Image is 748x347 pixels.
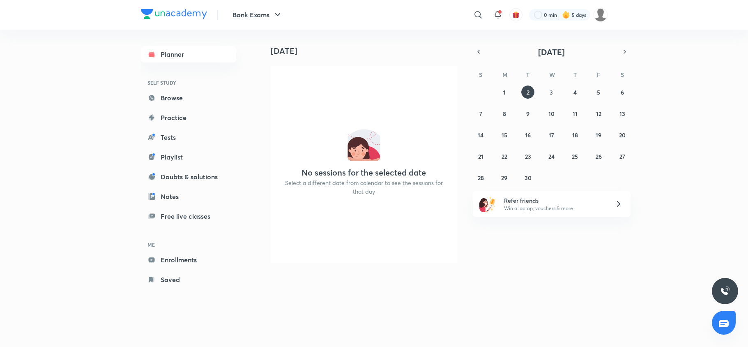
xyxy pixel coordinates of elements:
[568,86,582,99] button: September 4, 2025
[474,150,487,163] button: September 21, 2025
[502,153,507,160] abbr: September 22, 2025
[548,153,555,160] abbr: September 24, 2025
[616,107,629,120] button: September 13, 2025
[503,88,506,96] abbr: September 1, 2025
[594,8,608,22] img: rohit
[621,88,624,96] abbr: September 6, 2025
[525,131,531,139] abbr: September 16, 2025
[521,128,534,141] button: September 16, 2025
[526,110,529,118] abbr: September 9, 2025
[521,107,534,120] button: September 9, 2025
[596,131,601,139] abbr: September 19, 2025
[521,150,534,163] button: September 23, 2025
[141,169,236,185] a: Doubts & solutions
[504,196,605,205] h6: Refer friends
[484,46,619,58] button: [DATE]
[521,86,534,99] button: September 2, 2025
[498,128,511,141] button: September 15, 2025
[521,171,534,184] button: September 30, 2025
[562,11,570,19] img: streak
[573,71,577,79] abbr: Thursday
[474,171,487,184] button: September 28, 2025
[498,150,511,163] button: September 22, 2025
[478,153,483,160] abbr: September 21, 2025
[720,286,730,296] img: ttu
[502,131,507,139] abbr: September 15, 2025
[504,205,605,212] p: Win a laptop, vouchers & more
[572,131,578,139] abbr: September 18, 2025
[573,88,577,96] abbr: September 4, 2025
[474,107,487,120] button: September 7, 2025
[141,9,207,21] a: Company Logo
[479,71,482,79] abbr: Sunday
[568,107,582,120] button: September 11, 2025
[592,107,605,120] button: September 12, 2025
[509,8,522,21] button: avatar
[141,90,236,106] a: Browse
[141,129,236,146] a: Tests
[592,128,605,141] button: September 19, 2025
[479,110,482,118] abbr: September 7, 2025
[549,131,554,139] abbr: September 17, 2025
[141,46,236,62] a: Planner
[525,174,532,182] abbr: September 30, 2025
[545,107,558,120] button: September 10, 2025
[550,88,553,96] abbr: September 3, 2025
[596,110,601,118] abbr: September 12, 2025
[141,271,236,288] a: Saved
[596,153,602,160] abbr: September 26, 2025
[619,110,625,118] abbr: September 13, 2025
[141,9,207,19] img: Company Logo
[478,131,483,139] abbr: September 14, 2025
[526,71,529,79] abbr: Tuesday
[621,71,624,79] abbr: Saturday
[548,110,555,118] abbr: September 10, 2025
[616,150,629,163] button: September 27, 2025
[141,149,236,165] a: Playlist
[479,196,496,212] img: referral
[474,128,487,141] button: September 14, 2025
[568,128,582,141] button: September 18, 2025
[478,174,484,182] abbr: September 28, 2025
[271,46,464,56] h4: [DATE]
[141,238,236,252] h6: ME
[503,110,506,118] abbr: September 8, 2025
[281,178,447,196] p: Select a different date from calendar to see the sessions for that day
[597,71,600,79] abbr: Friday
[619,131,626,139] abbr: September 20, 2025
[597,88,600,96] abbr: September 5, 2025
[527,88,529,96] abbr: September 2, 2025
[592,150,605,163] button: September 26, 2025
[592,86,605,99] button: September 5, 2025
[498,86,511,99] button: September 1, 2025
[498,107,511,120] button: September 8, 2025
[616,86,629,99] button: September 6, 2025
[572,153,578,160] abbr: September 25, 2025
[501,174,507,182] abbr: September 29, 2025
[302,168,426,178] h4: No sessions for the selected date
[498,171,511,184] button: September 29, 2025
[616,128,629,141] button: September 20, 2025
[525,153,531,160] abbr: September 23, 2025
[141,76,236,90] h6: SELF STUDY
[348,128,380,161] img: No events
[568,150,582,163] button: September 25, 2025
[545,128,558,141] button: September 17, 2025
[538,46,565,58] span: [DATE]
[545,86,558,99] button: September 3, 2025
[228,7,288,23] button: Bank Exams
[141,109,236,126] a: Practice
[619,153,625,160] abbr: September 27, 2025
[141,252,236,268] a: Enrollments
[512,11,520,19] img: avatar
[549,71,555,79] abbr: Wednesday
[545,150,558,163] button: September 24, 2025
[141,188,236,205] a: Notes
[141,208,236,224] a: Free live classes
[573,110,578,118] abbr: September 11, 2025
[502,71,507,79] abbr: Monday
